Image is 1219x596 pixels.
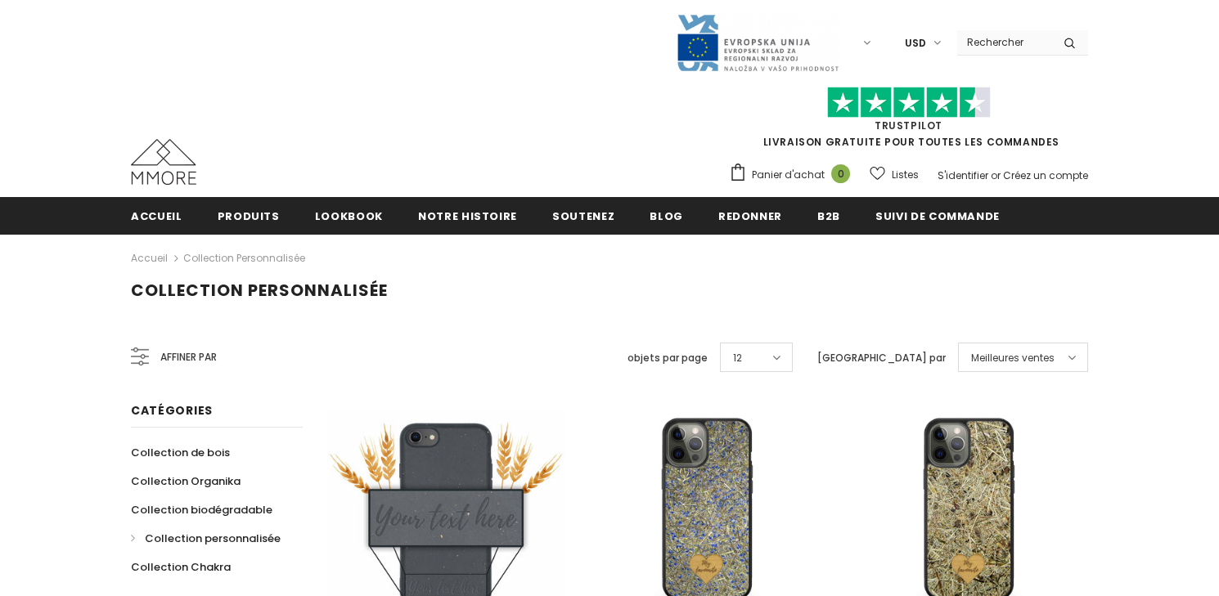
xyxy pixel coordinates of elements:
[131,279,388,302] span: Collection personnalisée
[676,35,839,49] a: Javni Razpis
[718,197,782,234] a: Redonner
[131,445,230,460] span: Collection de bois
[131,473,241,489] span: Collection Organika
[131,139,196,185] img: Cas MMORE
[729,94,1088,149] span: LIVRAISON GRATUITE POUR TOUTES LES COMMANDES
[870,160,919,189] a: Listes
[131,249,168,268] a: Accueil
[183,251,305,265] a: Collection personnalisée
[315,197,383,234] a: Lookbook
[752,167,825,183] span: Panier d'achat
[131,402,213,419] span: Catégories
[131,438,230,467] a: Collection de bois
[817,208,840,224] span: B2B
[552,208,614,224] span: soutenez
[831,164,850,183] span: 0
[817,197,840,234] a: B2B
[875,197,1000,234] a: Suivi de commande
[131,502,272,518] span: Collection biodégradable
[218,197,280,234] a: Produits
[418,208,517,224] span: Notre histoire
[729,163,858,187] a: Panier d'achat 0
[315,208,383,224] span: Lookbook
[131,559,231,575] span: Collection Chakra
[418,197,517,234] a: Notre histoire
[131,553,231,581] a: Collection Chakra
[817,350,946,366] label: [GEOGRAPHIC_DATA] par
[718,208,782,224] span: Redonner
[905,35,926,52] span: USD
[991,168,1001,182] span: or
[131,467,241,495] a: Collection Organika
[971,350,1055,366] span: Meilleures ventes
[1003,168,1088,182] a: Créez un compte
[957,30,1051,54] input: Search Site
[650,208,683,224] span: Blog
[875,208,1000,224] span: Suivi de commande
[131,197,182,234] a: Accueil
[938,168,988,182] a: S'identifier
[650,197,683,234] a: Blog
[145,531,281,546] span: Collection personnalisée
[131,495,272,524] a: Collection biodégradable
[131,208,182,224] span: Accueil
[827,87,991,119] img: Faites confiance aux étoiles pilotes
[892,167,919,183] span: Listes
[627,350,708,366] label: objets par page
[875,119,942,132] a: TrustPilot
[733,350,742,366] span: 12
[676,13,839,73] img: Javni Razpis
[131,524,281,553] a: Collection personnalisée
[160,348,217,366] span: Affiner par
[218,208,280,224] span: Produits
[552,197,614,234] a: soutenez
